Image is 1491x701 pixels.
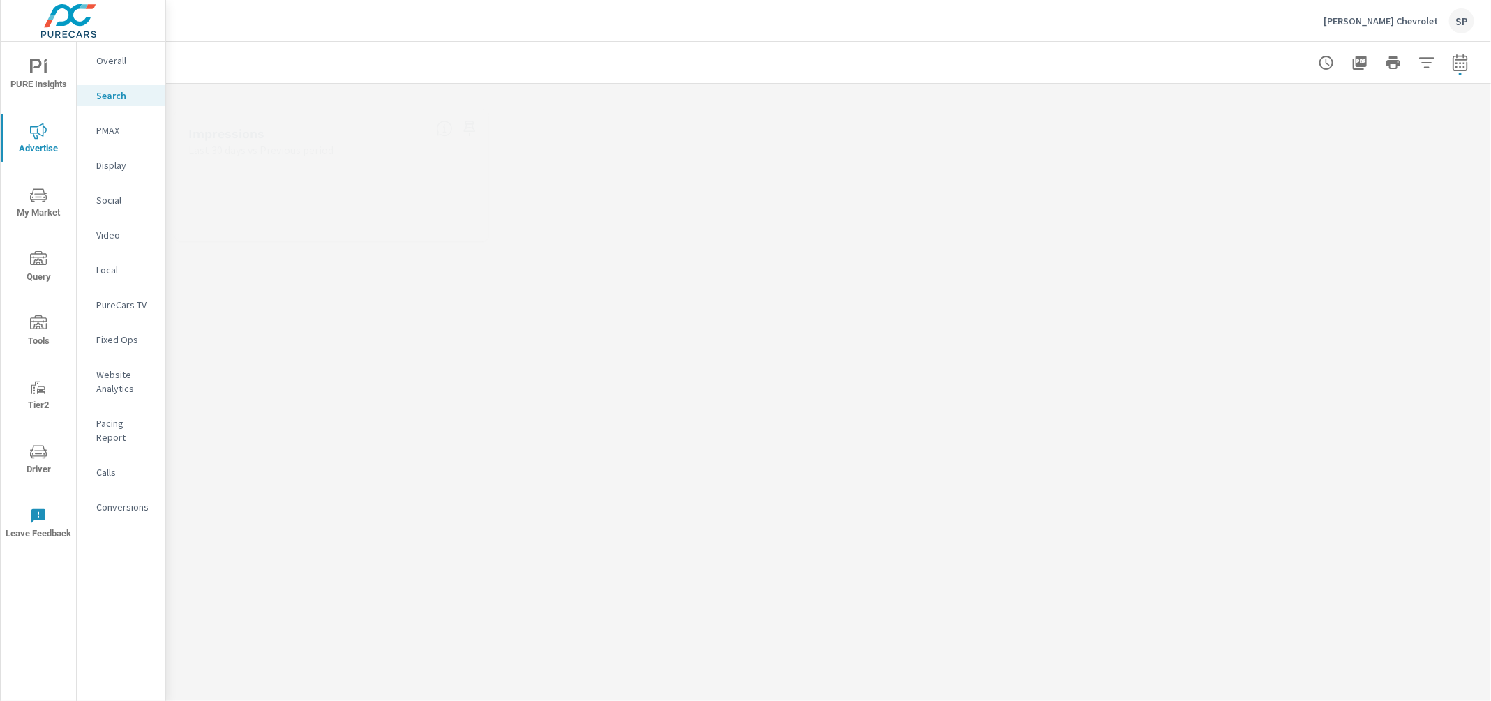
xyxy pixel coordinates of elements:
[96,193,154,207] p: Social
[1379,49,1407,77] button: Print Report
[1413,49,1441,77] button: Apply Filters
[77,259,165,280] div: Local
[96,465,154,479] p: Calls
[188,142,334,158] p: Last 30 days vs Previous period
[77,413,165,448] div: Pacing Report
[96,158,154,172] p: Display
[77,155,165,176] div: Display
[1449,8,1474,33] div: SP
[77,85,165,106] div: Search
[1,42,76,555] div: nav menu
[77,294,165,315] div: PureCars TV
[1346,49,1374,77] button: "Export Report to PDF"
[5,187,72,221] span: My Market
[5,379,72,414] span: Tier2
[77,120,165,141] div: PMAX
[77,462,165,483] div: Calls
[96,416,154,444] p: Pacing Report
[77,364,165,399] div: Website Analytics
[96,263,154,277] p: Local
[96,89,154,103] p: Search
[5,444,72,478] span: Driver
[188,126,264,141] h5: Impressions
[96,123,154,137] p: PMAX
[5,59,72,93] span: PURE Insights
[96,333,154,347] p: Fixed Ops
[77,190,165,211] div: Social
[96,500,154,514] p: Conversions
[436,120,453,137] span: The number of times an ad was shown on your behalf.
[77,329,165,350] div: Fixed Ops
[77,225,165,246] div: Video
[96,54,154,68] p: Overall
[1324,15,1438,27] p: [PERSON_NAME] Chevrolet
[96,228,154,242] p: Video
[5,315,72,349] span: Tools
[5,508,72,542] span: Leave Feedback
[77,50,165,71] div: Overall
[5,123,72,157] span: Advertise
[5,251,72,285] span: Query
[458,117,481,140] span: Save this to your personalized report
[77,497,165,518] div: Conversions
[96,368,154,395] p: Website Analytics
[96,298,154,312] p: PureCars TV
[1446,49,1474,77] button: Select Date Range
